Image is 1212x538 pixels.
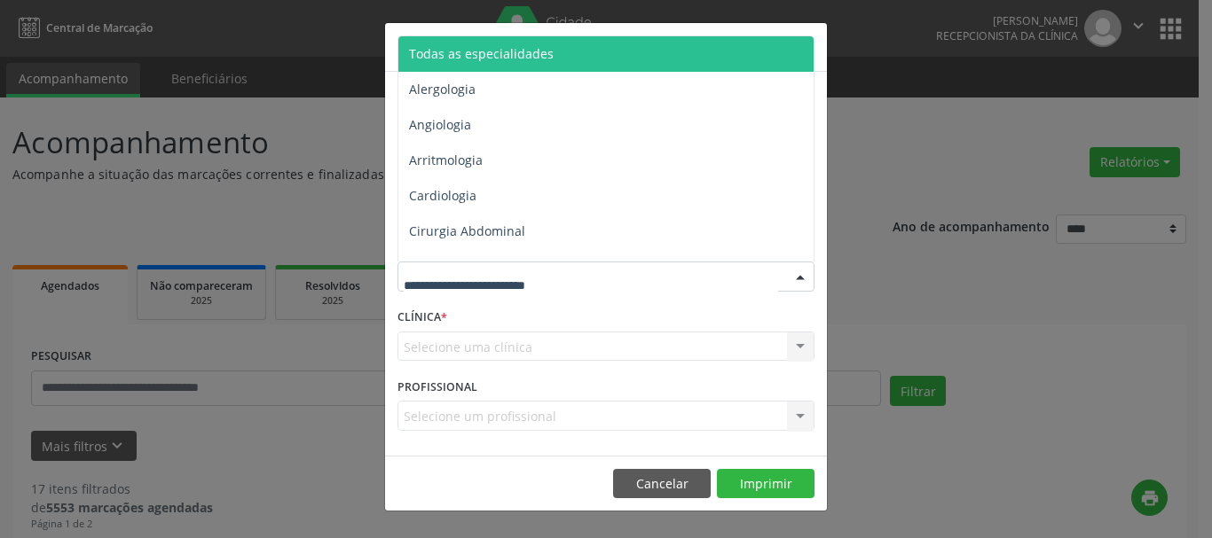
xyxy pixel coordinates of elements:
h5: Relatório de agendamentos [397,35,601,58]
span: Angiologia [409,116,471,133]
span: Cardiologia [409,187,476,204]
span: Alergologia [409,81,476,97]
span: Todas as especialidades [409,45,554,62]
span: Arritmologia [409,152,483,168]
label: CLÍNICA [397,304,447,331]
span: Cirurgia Bariatrica [409,258,518,275]
span: Cirurgia Abdominal [409,222,525,239]
label: PROFISSIONAL [397,373,477,401]
button: Close [791,23,827,66]
button: Imprimir [717,469,815,499]
button: Cancelar [613,469,711,499]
